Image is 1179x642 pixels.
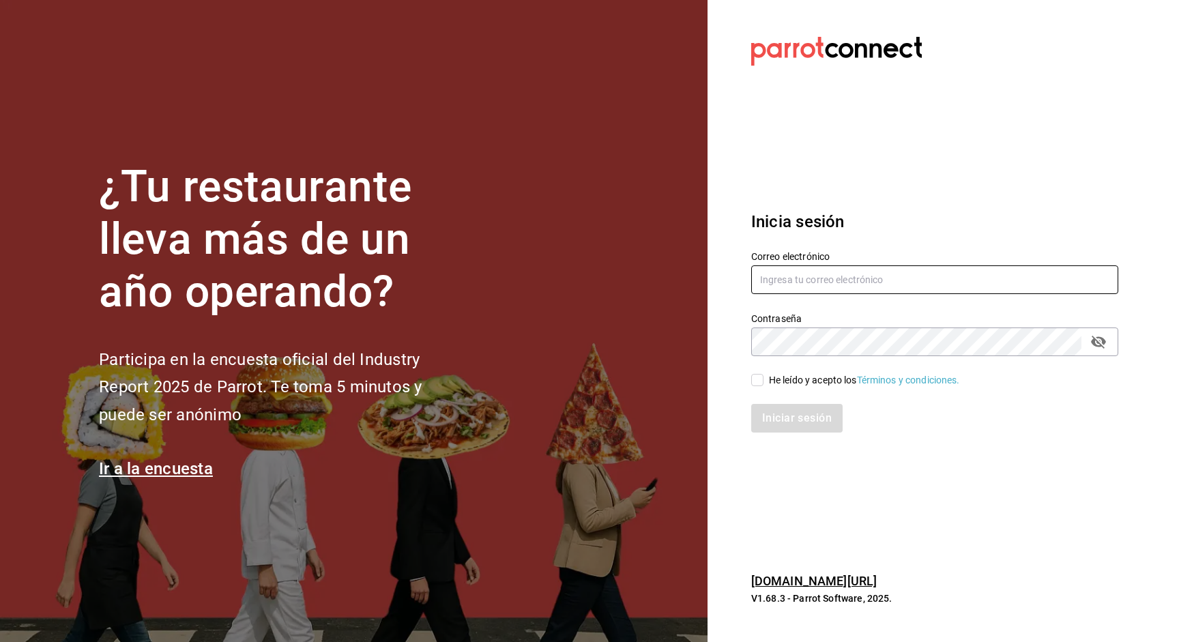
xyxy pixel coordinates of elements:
h1: ¿Tu restaurante lleva más de un año operando? [99,161,467,318]
h3: Inicia sesión [751,209,1118,234]
a: Ir a la encuesta [99,459,213,478]
label: Correo electrónico [751,252,1118,261]
label: Contraseña [751,314,1118,323]
input: Ingresa tu correo electrónico [751,265,1118,294]
p: V1.68.3 - Parrot Software, 2025. [751,592,1118,605]
a: Términos y condiciones. [857,375,960,385]
a: [DOMAIN_NAME][URL] [751,574,877,588]
h2: Participa en la encuesta oficial del Industry Report 2025 de Parrot. Te toma 5 minutos y puede se... [99,346,467,429]
button: passwordField [1087,330,1110,353]
div: He leído y acepto los [769,373,960,388]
